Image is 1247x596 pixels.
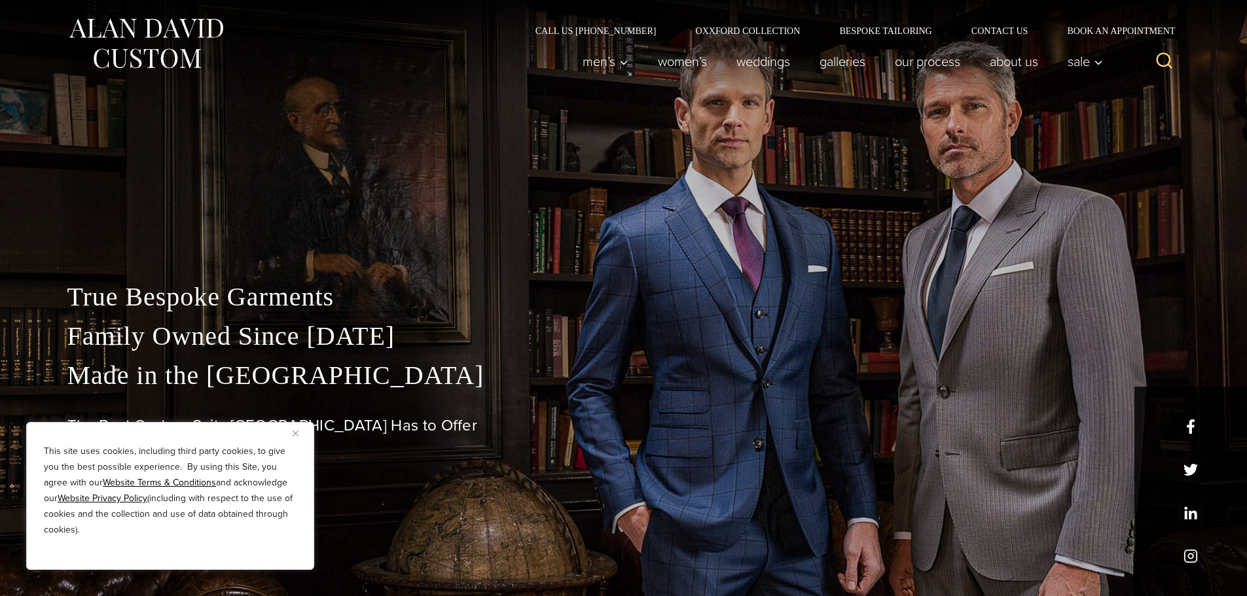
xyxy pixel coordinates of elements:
h1: The Best Custom Suits [GEOGRAPHIC_DATA] Has to Offer [67,416,1180,435]
button: View Search Form [1149,46,1180,77]
a: Our Process [880,48,975,75]
a: Website Privacy Policy [58,491,147,505]
a: Galleries [804,48,880,75]
a: Oxxford Collection [676,26,820,35]
button: Close [293,425,308,441]
p: This site uses cookies, including third party cookies, to give you the best possible experience. ... [44,444,297,538]
nav: Secondary Navigation [516,26,1180,35]
a: Call Us [PHONE_NUMBER] [516,26,676,35]
a: Contact Us [952,26,1048,35]
a: About Us [975,48,1053,75]
p: True Bespoke Garments Family Owned Since [DATE] Made in the [GEOGRAPHIC_DATA] [67,277,1180,395]
span: Men’s [583,55,628,68]
span: Sale [1068,55,1103,68]
nav: Primary Navigation [568,48,1110,75]
img: Alan David Custom [67,14,225,73]
a: Book an Appointment [1047,26,1180,35]
a: Website Terms & Conditions [103,476,216,489]
img: Close [293,430,298,436]
a: Bespoke Tailoring [820,26,951,35]
a: Women’s [643,48,721,75]
a: weddings [721,48,804,75]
